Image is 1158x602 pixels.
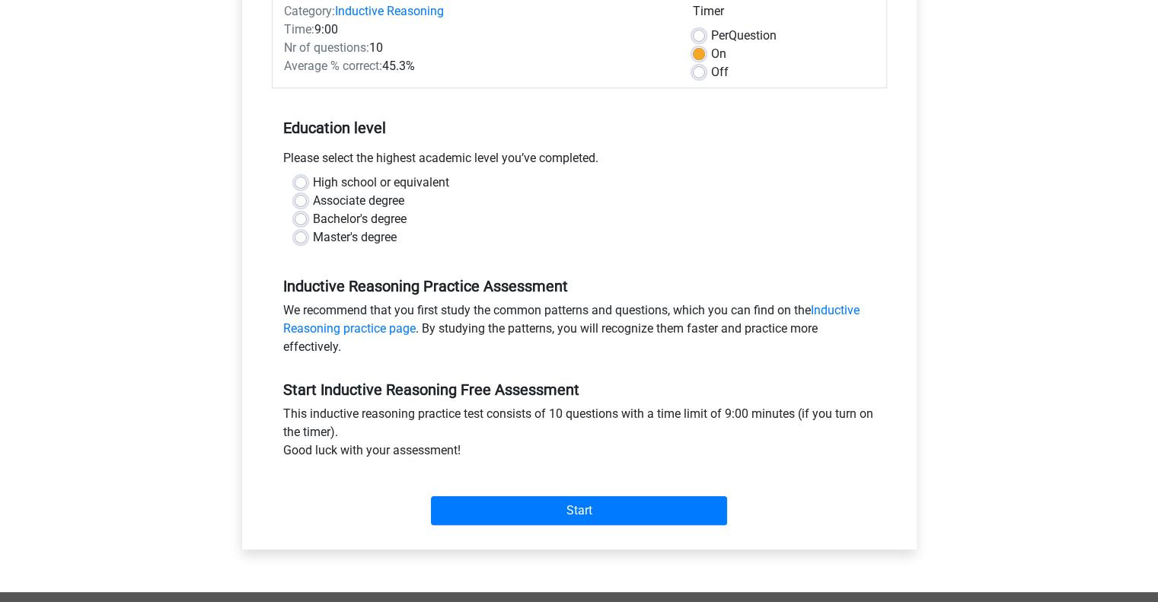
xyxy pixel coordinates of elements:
span: Time: [284,22,314,37]
label: High school or equivalent [313,174,449,192]
div: This inductive reasoning practice test consists of 10 questions with a time limit of 9:00 minutes... [272,405,887,466]
div: 9:00 [273,21,681,39]
label: Off [711,63,729,81]
a: Inductive Reasoning [335,4,444,18]
div: Timer [693,2,875,27]
h5: Start Inductive Reasoning Free Assessment [283,381,876,399]
div: Please select the highest academic level you’ve completed. [272,149,887,174]
h5: Inductive Reasoning Practice Assessment [283,277,876,295]
span: Per [711,28,729,43]
div: 10 [273,39,681,57]
label: On [711,45,726,63]
span: Nr of questions: [284,40,369,55]
span: Category: [284,4,335,18]
h5: Education level [283,113,876,143]
label: Associate degree [313,192,404,210]
input: Start [431,496,727,525]
div: We recommend that you first study the common patterns and questions, which you can find on the . ... [272,301,887,362]
label: Bachelor's degree [313,210,407,228]
label: Master's degree [313,228,397,247]
label: Question [711,27,777,45]
div: 45.3% [273,57,681,75]
span: Average % correct: [284,59,382,73]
